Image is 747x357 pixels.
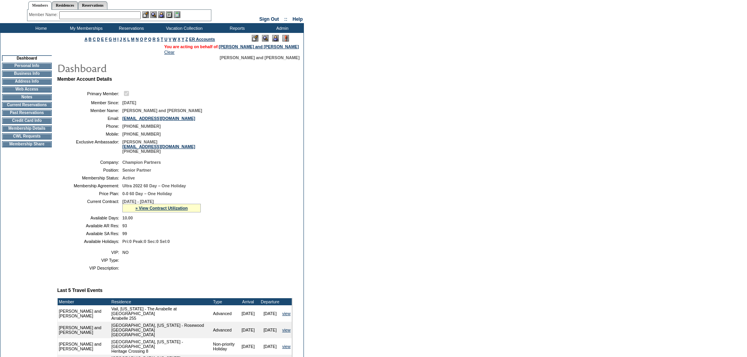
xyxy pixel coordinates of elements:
[122,116,195,121] a: [EMAIL_ADDRESS][DOMAIN_NAME]
[144,37,147,42] a: P
[272,35,279,42] img: Impersonate
[122,160,161,165] span: Champion Partners
[262,35,269,42] img: View Mode
[122,239,170,244] span: Pri:0 Peak:0 Sec:0 Sel:0
[108,23,153,33] td: Reservations
[122,144,195,149] a: [EMAIL_ADDRESS][DOMAIN_NAME]
[174,11,180,18] img: b_calculator.gif
[259,338,281,355] td: [DATE]
[169,37,171,42] a: V
[2,102,52,108] td: Current Reservations
[85,37,87,42] a: A
[60,160,119,165] td: Company:
[110,338,212,355] td: [GEOGRAPHIC_DATA], [US_STATE] - [GEOGRAPHIC_DATA] Heritage Crossing 8
[122,250,129,255] span: NO
[161,37,164,42] a: T
[164,50,174,54] a: Clear
[178,37,180,42] a: X
[60,90,119,97] td: Primary Member:
[157,37,160,42] a: S
[2,71,52,77] td: Business Info
[237,322,259,338] td: [DATE]
[259,16,279,22] a: Sign Out
[58,338,110,355] td: [PERSON_NAME] and [PERSON_NAME]
[131,37,134,42] a: M
[150,11,157,18] img: View
[122,124,161,129] span: [PHONE_NUMBER]
[113,37,116,42] a: H
[122,140,195,154] span: [PERSON_NAME] [PHONE_NUMBER]
[2,141,52,147] td: Membership Share
[2,133,52,140] td: CWL Requests
[58,322,110,338] td: [PERSON_NAME] and [PERSON_NAME]
[110,305,212,322] td: Vail, [US_STATE] - The Arrabelle at [GEOGRAPHIC_DATA] Arrabelle 255
[109,37,112,42] a: G
[60,191,119,196] td: Price Plan:
[282,328,291,332] a: view
[220,55,300,60] span: [PERSON_NAME] and [PERSON_NAME]
[110,298,212,305] td: Residence
[2,118,52,124] td: Credit Card Info
[117,37,118,42] a: I
[142,11,149,18] img: b_edit.gif
[2,86,52,92] td: Web Access
[166,11,173,18] img: Reservations
[214,23,259,33] td: Reports
[60,168,119,172] td: Position:
[57,76,112,82] b: Member Account Details
[282,35,289,42] img: Log Concern/Member Elevation
[101,37,104,42] a: E
[212,322,237,338] td: Advanced
[110,322,212,338] td: [GEOGRAPHIC_DATA], [US_STATE] - Rosewood [GEOGRAPHIC_DATA] [GEOGRAPHIC_DATA]
[57,288,102,293] b: Last 5 Travel Events
[60,216,119,220] td: Available Days:
[158,11,165,18] img: Impersonate
[52,1,78,9] a: Residences
[122,216,133,220] span: 10.00
[58,298,110,305] td: Member
[164,44,299,49] span: You are acting on behalf of:
[57,60,214,76] img: pgTtlDashboard.gif
[284,16,287,22] span: ::
[63,23,108,33] td: My Memberships
[153,37,156,42] a: R
[122,231,127,236] span: 99
[185,37,188,42] a: Z
[2,63,52,69] td: Personal Info
[60,231,119,236] td: Available SA Res:
[237,298,259,305] td: Arrival
[282,344,291,349] a: view
[60,266,119,270] td: VIP Description:
[2,125,52,132] td: Membership Details
[148,37,151,42] a: Q
[212,298,237,305] td: Type
[89,37,92,42] a: B
[259,23,304,33] td: Admin
[60,239,119,244] td: Available Holidays:
[60,258,119,263] td: VIP Type:
[259,322,281,338] td: [DATE]
[212,305,237,322] td: Advanced
[60,250,119,255] td: VIP:
[60,116,119,121] td: Email:
[60,100,119,105] td: Member Since:
[60,140,119,154] td: Exclusive Ambassador:
[173,37,176,42] a: W
[60,223,119,228] td: Available AR Res:
[122,100,136,105] span: [DATE]
[189,37,215,42] a: ER Accounts
[182,37,184,42] a: Y
[237,338,259,355] td: [DATE]
[2,110,52,116] td: Past Reservations
[140,37,143,42] a: O
[105,37,108,42] a: F
[135,206,188,210] a: » View Contract Utilization
[212,338,237,355] td: Non-priority Holiday
[120,37,122,42] a: J
[122,168,151,172] span: Senior Partner
[29,11,59,18] div: Member Name:
[252,35,258,42] img: Edit Mode
[123,37,126,42] a: K
[60,183,119,188] td: Membership Agreement:
[60,132,119,136] td: Mobile:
